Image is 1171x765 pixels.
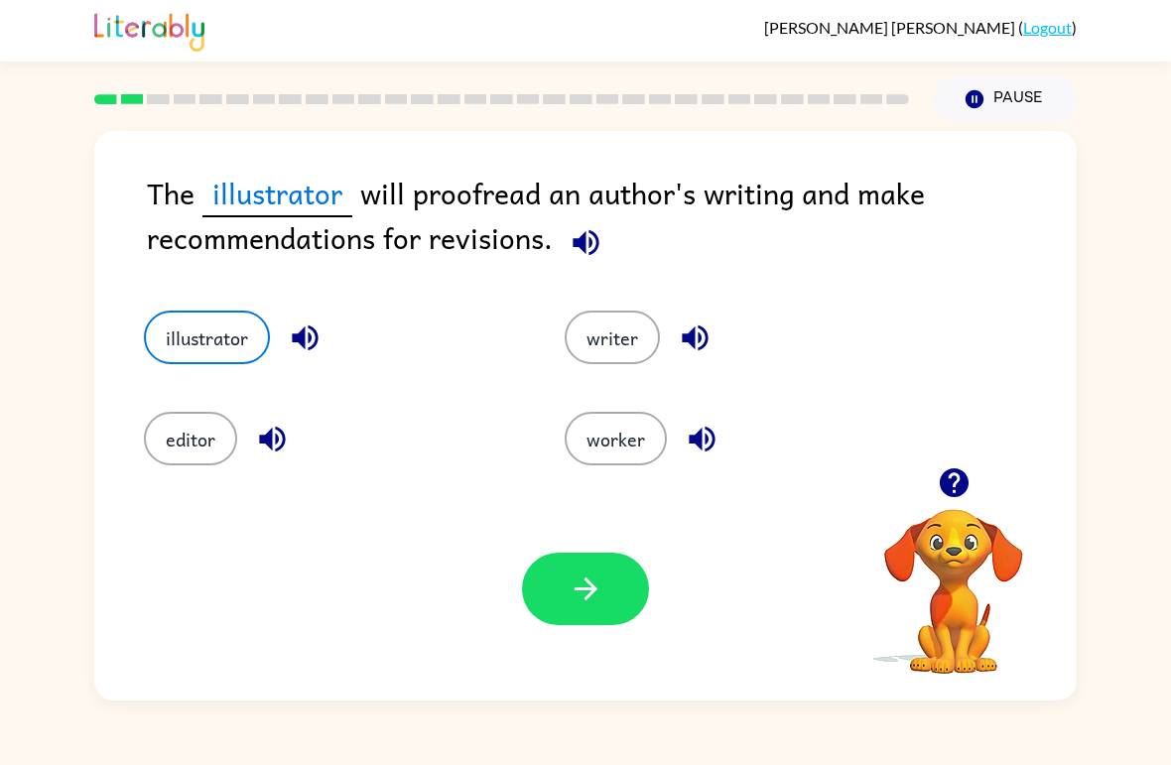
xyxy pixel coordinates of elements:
[933,76,1077,122] button: Pause
[764,18,1018,37] span: [PERSON_NAME] [PERSON_NAME]
[94,8,204,52] img: Literably
[565,311,660,364] button: writer
[854,478,1053,677] video: Your browser must support playing .mp4 files to use Literably. Please try using another browser.
[764,18,1077,37] div: ( )
[144,311,270,364] button: illustrator
[565,412,667,465] button: worker
[147,171,1077,271] div: The will proofread an author's writing and make recommendations for revisions.
[144,412,237,465] button: editor
[1023,18,1072,37] a: Logout
[202,171,352,217] span: illustrator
